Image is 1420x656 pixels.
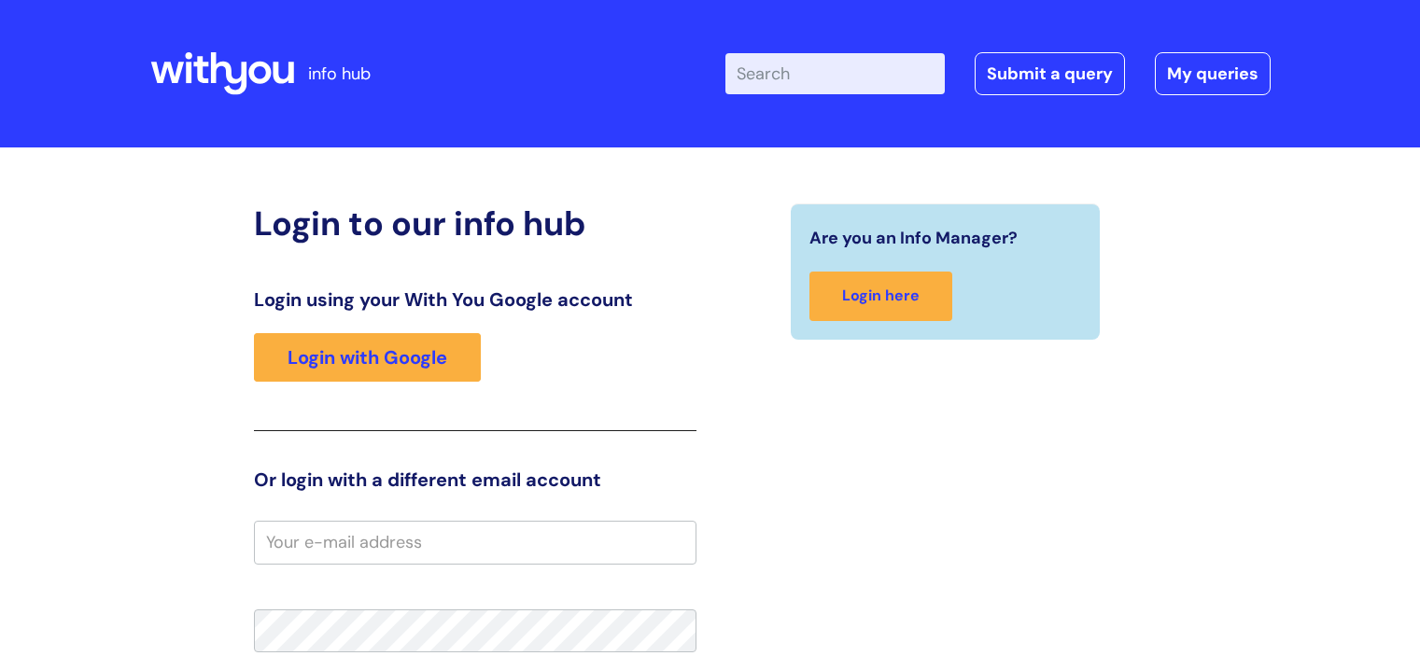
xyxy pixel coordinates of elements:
[1155,52,1271,95] a: My queries
[809,272,952,321] a: Login here
[725,53,945,94] input: Search
[254,203,696,244] h2: Login to our info hub
[254,288,696,311] h3: Login using your With You Google account
[254,521,696,564] input: Your e-mail address
[254,468,696,491] h3: Or login with a different email account
[809,223,1018,253] span: Are you an Info Manager?
[308,59,371,89] p: info hub
[254,333,481,382] a: Login with Google
[975,52,1125,95] a: Submit a query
